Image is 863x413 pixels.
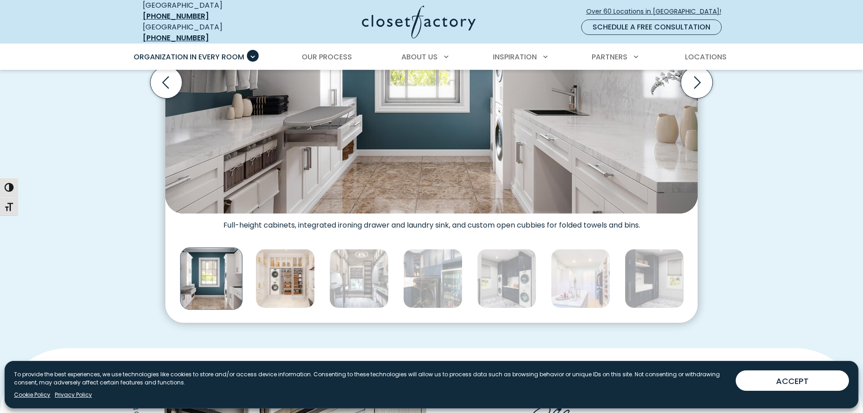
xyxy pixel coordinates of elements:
a: Schedule a Free Consultation [581,19,722,35]
img: Custom laundry room with ladder for high reach items and fabric rolling laundry bins [329,249,389,308]
p: To provide the best experiences, we use technologies like cookies to store and/or access device i... [14,370,728,387]
span: Partners [592,52,627,62]
img: Stacked washer & dryer inside walk-in closet with custom cabinetry and shelving. [551,249,610,308]
span: Inspiration [493,52,537,62]
img: Laundry room with dual washer and dryer with folding station and dark blue upper cabinetry [477,249,536,308]
a: [PHONE_NUMBER] [143,11,209,21]
a: Cookie Policy [14,391,50,399]
span: Locations [685,52,727,62]
img: Full height cabinetry with built-in laundry sink and open shelving for woven baskets. [625,249,684,308]
button: Next slide [677,63,716,102]
a: Privacy Policy [55,391,92,399]
span: Organization in Every Room [134,52,244,62]
button: ACCEPT [736,370,849,391]
span: About Us [401,52,438,62]
img: Custom laundry room with gold hanging rod, glass door cabinets, and concealed laundry storage [256,249,315,308]
figcaption: Full-height cabinets, integrated ironing drawer and laundry sink, and custom open cubbies for fol... [165,214,698,230]
span: Our Process [302,52,352,62]
div: [GEOGRAPHIC_DATA] [143,22,274,44]
img: Closet Factory Logo [362,5,476,39]
nav: Primary Menu [127,44,736,70]
span: Over 60 Locations in [GEOGRAPHIC_DATA]! [586,7,728,16]
img: Custom laundry room with pull-out ironing board and laundry sink [180,248,243,310]
a: Over 60 Locations in [GEOGRAPHIC_DATA]! [586,4,729,19]
img: Laundry rom with beverage fridge in calm sea melamine [403,249,463,308]
button: Previous slide [147,63,186,102]
a: [PHONE_NUMBER] [143,33,209,43]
